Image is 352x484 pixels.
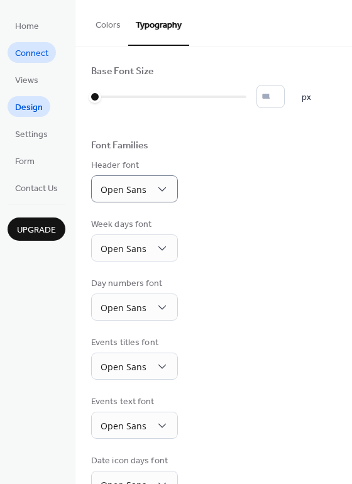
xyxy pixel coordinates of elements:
div: Day numbers font [91,277,175,290]
span: Home [15,20,39,33]
div: Font Families [91,140,148,153]
span: Form [15,155,35,168]
span: Views [15,74,38,87]
span: Upgrade [17,224,56,237]
a: Form [8,150,42,171]
a: Contact Us [8,177,65,198]
span: Contact Us [15,182,58,195]
div: Events text font [91,395,175,409]
a: Connect [8,42,56,63]
a: Views [8,69,46,90]
div: Events titles font [91,336,175,349]
span: Open Sans [101,243,146,255]
span: Open Sans [101,302,146,314]
span: Open Sans [101,361,146,373]
a: Home [8,15,47,36]
div: Date icon days font [91,454,175,468]
span: Connect [15,47,48,60]
span: Settings [15,128,48,141]
div: Header font [91,159,175,172]
div: Week days font [91,218,175,231]
a: Design [8,96,50,117]
span: Open Sans [101,420,146,432]
span: px [302,91,311,104]
span: Design [15,101,43,114]
a: Settings [8,123,55,144]
div: Base Font Size [91,65,153,79]
span: Open Sans [101,184,146,195]
button: Upgrade [8,217,65,241]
